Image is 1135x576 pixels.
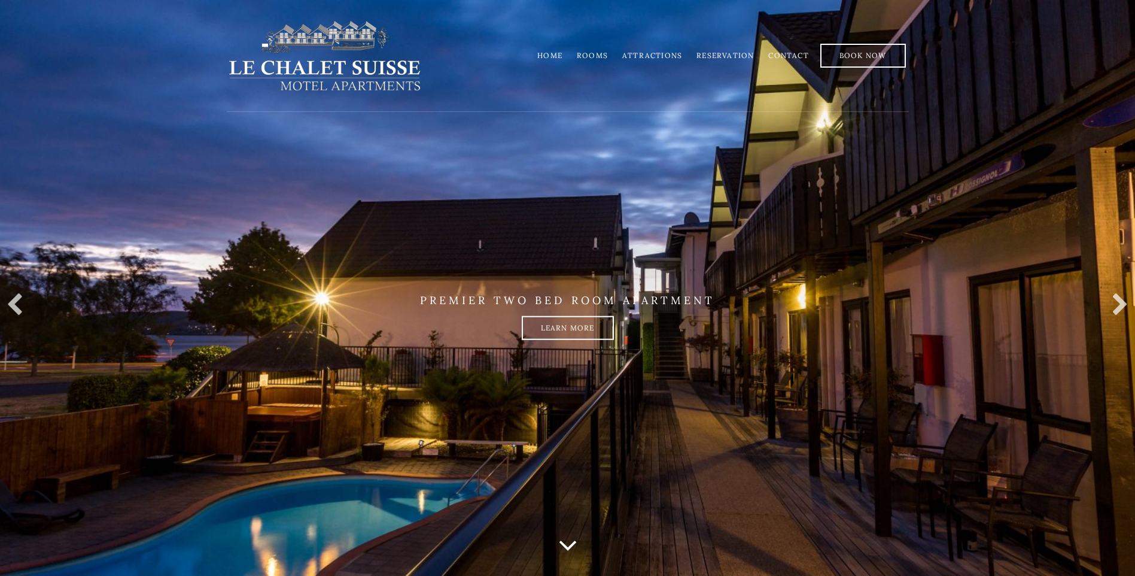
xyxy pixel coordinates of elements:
img: lechaletsuisse [227,20,422,92]
a: Book Now [820,44,906,68]
a: Home [537,51,562,60]
a: Contact [768,51,808,60]
a: Reservation [696,51,754,60]
a: Learn more [522,316,614,339]
a: Attractions [622,51,682,60]
p: PREMIER TWO BED ROOM APARTMENT [227,294,909,307]
a: Rooms [577,51,608,60]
